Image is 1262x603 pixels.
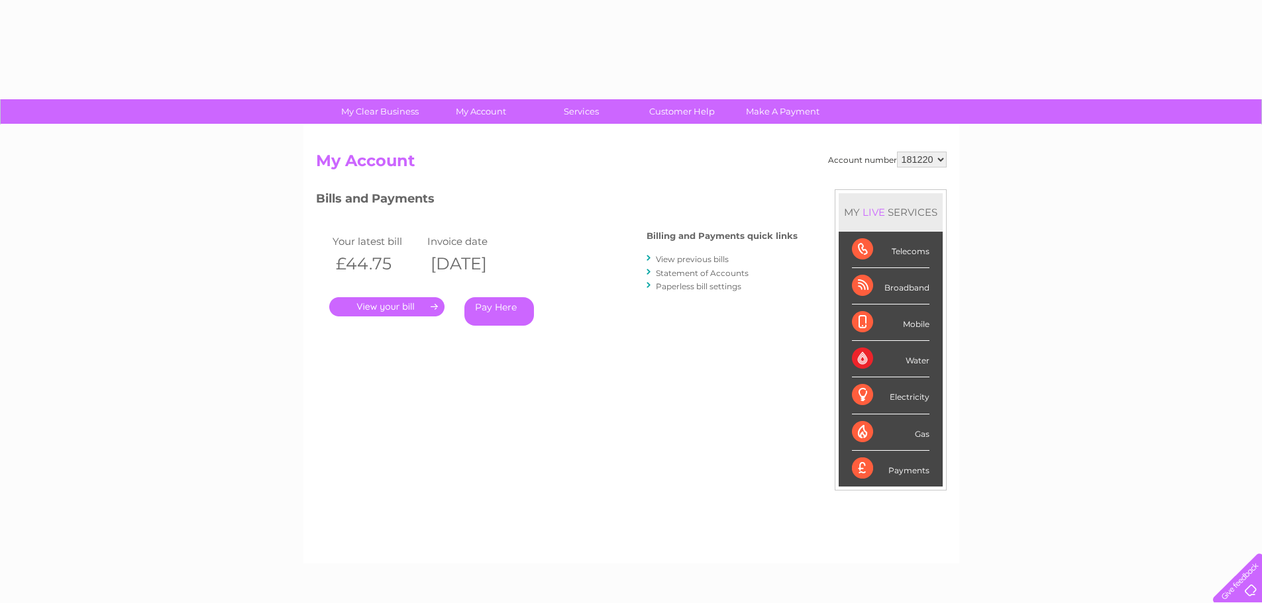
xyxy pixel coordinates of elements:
a: Services [527,99,636,124]
div: Broadband [852,268,929,304]
td: Invoice date [424,232,519,250]
a: . [329,297,445,316]
h4: Billing and Payments quick links [647,231,798,241]
div: Gas [852,414,929,451]
a: My Clear Business [325,99,435,124]
div: Payments [852,451,929,487]
div: Mobile [852,304,929,341]
h2: My Account [316,152,947,177]
div: Telecoms [852,232,929,268]
div: Electricity [852,377,929,414]
div: MY SERVICES [839,193,943,231]
th: [DATE] [424,250,519,277]
div: LIVE [860,206,888,218]
h3: Bills and Payments [316,189,798,212]
a: View previous bills [656,254,729,264]
a: Statement of Accounts [656,268,749,278]
th: £44.75 [329,250,425,277]
a: Paperless bill settings [656,281,741,291]
a: Make A Payment [728,99,837,124]
a: Pay Here [464,297,534,326]
td: Your latest bill [329,232,425,250]
div: Water [852,341,929,377]
a: Customer Help [627,99,737,124]
a: My Account [426,99,535,124]
div: Account number [828,152,947,167]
